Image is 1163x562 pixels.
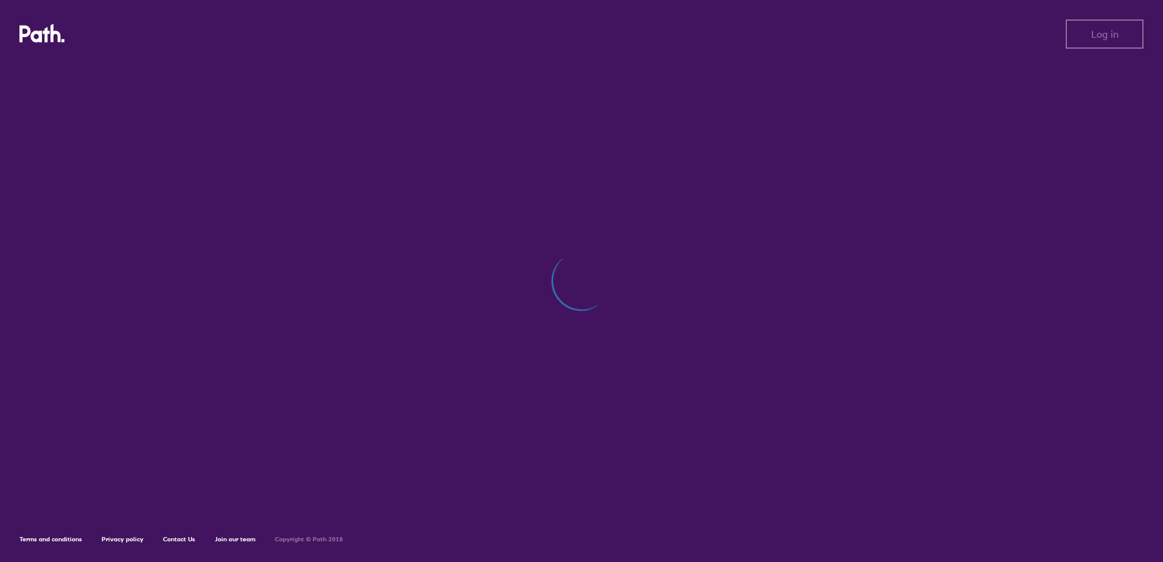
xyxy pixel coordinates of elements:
[215,535,255,543] a: Join our team
[275,536,343,543] h6: Copyright © Path 2018
[19,535,82,543] a: Terms and conditions
[163,535,195,543] a: Contact Us
[1066,19,1144,49] button: Log in
[102,535,144,543] a: Privacy policy
[1091,29,1119,40] span: Log in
